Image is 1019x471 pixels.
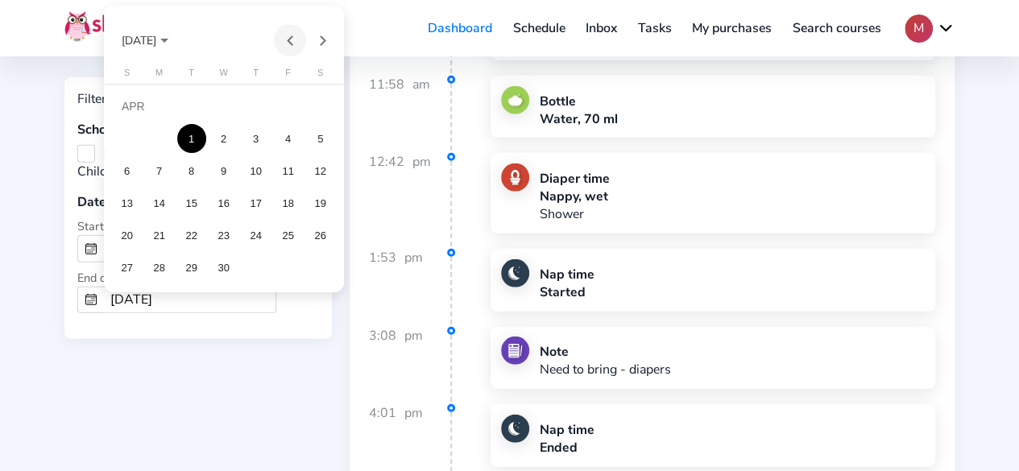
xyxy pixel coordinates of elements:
[111,219,143,251] td: April 20, 2025
[145,253,174,282] div: 28
[113,221,142,250] div: 20
[240,155,272,187] td: April 10, 2025
[208,122,240,155] td: April 2, 2025
[306,156,335,185] div: 12
[242,221,271,250] div: 24
[304,68,337,84] th: Saturday
[272,187,304,219] td: April 18, 2025
[111,155,143,187] td: April 6, 2025
[208,68,240,84] th: Wednesday
[143,251,176,283] td: April 28, 2025
[240,187,272,219] td: April 17, 2025
[306,124,335,153] div: 5
[208,155,240,187] td: April 9, 2025
[274,156,303,185] div: 11
[209,253,238,282] div: 30
[240,122,272,155] td: April 3, 2025
[272,155,304,187] td: April 11, 2025
[304,219,337,251] td: April 26, 2025
[177,124,206,153] div: 1
[304,187,337,219] td: April 19, 2025
[176,122,208,155] td: April 1, 2025
[176,68,208,84] th: Tuesday
[111,251,143,283] td: April 27, 2025
[304,122,337,155] td: April 5, 2025
[143,187,176,219] td: April 14, 2025
[177,253,206,282] div: 29
[208,187,240,219] td: April 16, 2025
[240,219,272,251] td: April 24, 2025
[274,221,303,250] div: 25
[176,251,208,283] td: April 29, 2025
[242,156,271,185] div: 10
[272,219,304,251] td: April 25, 2025
[306,24,338,56] button: Next month
[143,68,176,84] th: Monday
[242,124,271,153] div: 3
[208,219,240,251] td: April 23, 2025
[176,187,208,219] td: April 15, 2025
[113,188,142,217] div: 13
[272,122,304,155] td: April 4, 2025
[209,156,238,185] div: 9
[176,219,208,251] td: April 22, 2025
[209,124,238,153] div: 2
[177,188,206,217] div: 15
[242,188,271,217] div: 17
[145,188,174,217] div: 14
[177,221,206,250] div: 22
[274,24,306,56] button: Previous month
[272,68,304,84] th: Friday
[209,188,238,217] div: 16
[113,253,142,282] div: 27
[240,68,272,84] th: Thursday
[143,219,176,251] td: April 21, 2025
[306,188,335,217] div: 19
[274,188,303,217] div: 18
[176,155,208,187] td: April 8, 2025
[111,68,143,84] th: Sunday
[145,221,174,250] div: 21
[109,24,181,56] button: Choose month and year
[208,251,240,283] td: April 30, 2025
[209,221,238,250] div: 23
[304,155,337,187] td: April 12, 2025
[111,187,143,219] td: April 13, 2025
[306,221,335,250] div: 26
[177,156,206,185] div: 8
[274,124,303,153] div: 4
[111,90,337,122] td: APR
[145,156,174,185] div: 7
[122,33,156,48] span: [DATE]
[143,155,176,187] td: April 7, 2025
[113,156,142,185] div: 6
